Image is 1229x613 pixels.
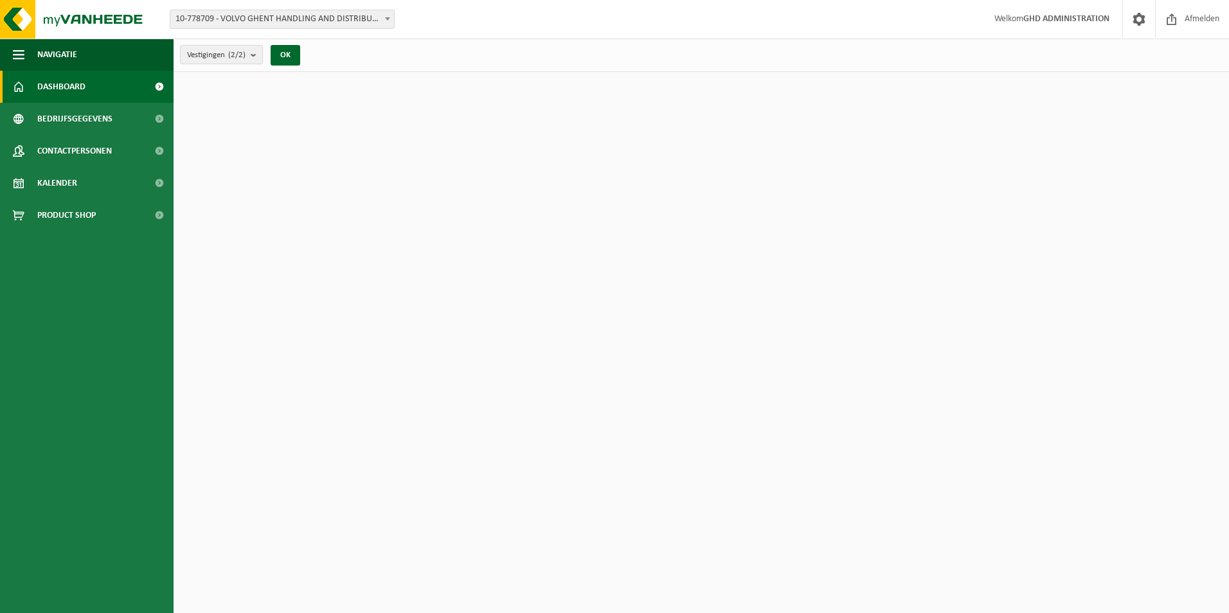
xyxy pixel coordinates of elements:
count: (2/2) [228,51,246,59]
span: Kalender [37,167,77,199]
span: Vestigingen [187,46,246,65]
span: Dashboard [37,71,85,103]
span: 10-778709 - VOLVO GHENT HANDLING AND DISTRIBUTION - DESTELDONK [170,10,395,29]
span: Navigatie [37,39,77,71]
strong: GHD ADMINISTRATION [1023,14,1109,24]
span: Bedrijfsgegevens [37,103,112,135]
span: Contactpersonen [37,135,112,167]
button: OK [271,45,300,66]
span: 10-778709 - VOLVO GHENT HANDLING AND DISTRIBUTION - DESTELDONK [170,10,394,28]
button: Vestigingen(2/2) [180,45,263,64]
span: Product Shop [37,199,96,231]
